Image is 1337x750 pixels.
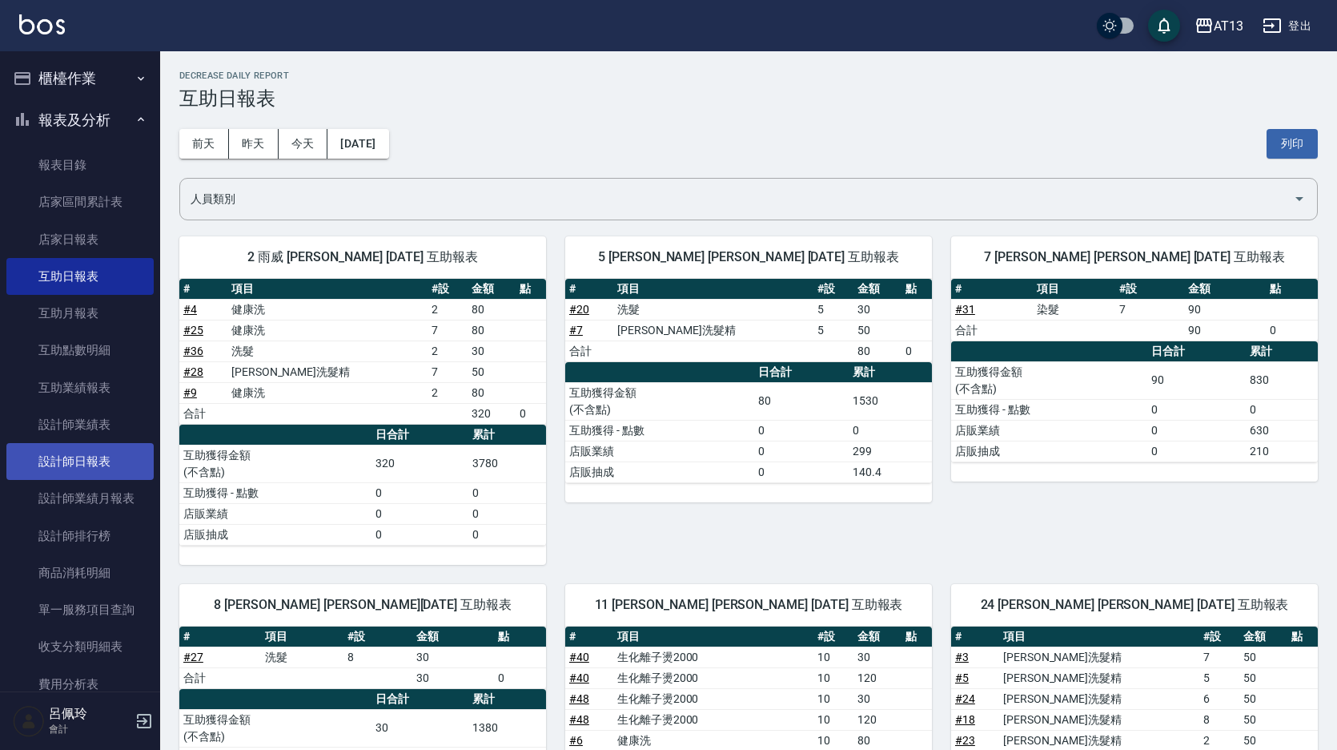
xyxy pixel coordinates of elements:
[1184,320,1266,341] td: 90
[569,692,589,705] a: #48
[565,462,754,482] td: 店販抽成
[494,627,546,647] th: 點
[6,58,154,99] button: 櫃檯作業
[565,362,932,483] table: a dense table
[565,279,613,300] th: #
[1147,420,1246,441] td: 0
[412,647,494,667] td: 30
[179,503,371,524] td: 店販業績
[813,647,853,667] td: 10
[1033,299,1114,320] td: 染髮
[371,445,468,482] td: 320
[6,258,154,295] a: 互助日報表
[516,403,546,424] td: 0
[613,667,813,688] td: 生化離子燙2000
[468,482,546,503] td: 0
[853,667,901,688] td: 120
[279,129,328,159] button: 今天
[1239,627,1287,647] th: 金額
[371,503,468,524] td: 0
[179,279,546,425] table: a dense table
[1199,688,1239,709] td: 6
[951,341,1318,462] table: a dense table
[1246,361,1318,399] td: 830
[901,341,932,361] td: 0
[468,403,516,424] td: 320
[565,341,613,361] td: 合計
[613,320,813,341] td: [PERSON_NAME]洗髮精
[999,667,1199,688] td: [PERSON_NAME]洗髮精
[229,129,279,159] button: 昨天
[1214,16,1243,36] div: AT13
[428,341,468,361] td: 2
[901,279,932,300] th: 點
[183,651,203,663] a: #27
[569,671,589,684] a: #40
[1267,129,1318,159] button: 列印
[371,482,468,503] td: 0
[569,713,589,726] a: #48
[951,361,1147,399] td: 互助獲得金額 (不含點)
[569,734,583,747] a: #6
[1246,420,1318,441] td: 630
[1184,299,1266,320] td: 90
[565,420,754,441] td: 互助獲得 - 點數
[49,722,130,736] p: 會計
[613,709,813,730] td: 生化離子燙2000
[1199,709,1239,730] td: 8
[813,299,853,320] td: 5
[6,295,154,332] a: 互助月報表
[853,688,901,709] td: 30
[179,445,371,482] td: 互助獲得金額 (不含點)
[516,279,546,300] th: 點
[428,361,468,382] td: 7
[999,688,1199,709] td: [PERSON_NAME]洗髮精
[468,361,516,382] td: 50
[6,369,154,406] a: 互助業績報表
[951,279,1033,300] th: #
[1148,10,1180,42] button: save
[955,671,969,684] a: #5
[569,651,589,663] a: #40
[565,279,932,362] table: a dense table
[371,709,468,747] td: 30
[569,303,589,316] a: #20
[468,524,546,545] td: 0
[227,279,428,300] th: 項目
[1239,688,1287,709] td: 50
[1266,320,1318,341] td: 0
[853,647,901,667] td: 30
[179,627,261,647] th: #
[1239,709,1287,730] td: 50
[468,320,516,341] td: 80
[1184,279,1266,300] th: 金額
[327,129,388,159] button: [DATE]
[49,706,130,722] h5: 呂佩玲
[179,482,371,503] td: 互助獲得 - 點數
[1188,10,1250,42] button: AT13
[6,183,154,220] a: 店家區間累計表
[179,709,371,747] td: 互助獲得金額 (不含點)
[227,320,428,341] td: 健康洗
[343,647,412,667] td: 8
[1033,279,1114,300] th: 項目
[849,362,932,383] th: 累計
[951,320,1033,341] td: 合計
[951,279,1318,341] table: a dense table
[179,627,546,689] table: a dense table
[6,628,154,665] a: 收支分類明細表
[179,87,1318,110] h3: 互助日報表
[494,667,546,688] td: 0
[813,709,853,730] td: 10
[227,341,428,361] td: 洗髮
[1115,299,1184,320] td: 7
[468,425,546,446] th: 累計
[261,627,343,647] th: 項目
[371,689,468,710] th: 日合計
[754,362,849,383] th: 日合計
[6,221,154,258] a: 店家日報表
[613,299,813,320] td: 洗髮
[6,406,154,443] a: 設計師業績表
[813,627,853,647] th: #設
[970,597,1299,613] span: 24 [PERSON_NAME] [PERSON_NAME] [DATE] 互助報表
